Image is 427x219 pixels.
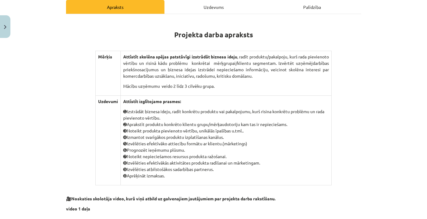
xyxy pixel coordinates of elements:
[123,108,329,179] p: ➊ Izstrādāt biznesa ideju, radīt konkrētu produktu vai pakalpojumu, kurš risina konkrētu problēmu...
[4,25,6,29] img: icon-close-lesson-0947bae3869378f0d4975bcd49f059093ad1ed9edebbc8119c70593378902aed.svg
[66,195,361,202] p: 🎥
[123,54,329,79] p: , radīt produktu/pakalpoju, kurš rada pievienoto vērtību un risinā kādu problēmu konkrētai mērķgr...
[123,98,181,104] strong: Attīstīt izglītojamo prasmes:
[66,206,90,211] b: video 1 daļa
[98,54,112,59] b: Mērķis
[98,98,118,104] b: Uzdevumi
[123,54,237,59] strong: Attīstīt skolēna spējas patstāvīgi izstrādāt biznesa ideju
[71,196,275,201] strong: Noskaties skolotāja video, kurā viņš atbild uz galvenajiem jautājumiem par projekta darba rakstīš...
[174,30,253,39] strong: Projekta darba apraksts
[123,83,329,89] p: Mācību uzņēmumu veido 2 līdz 3 cilvēku grupa.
